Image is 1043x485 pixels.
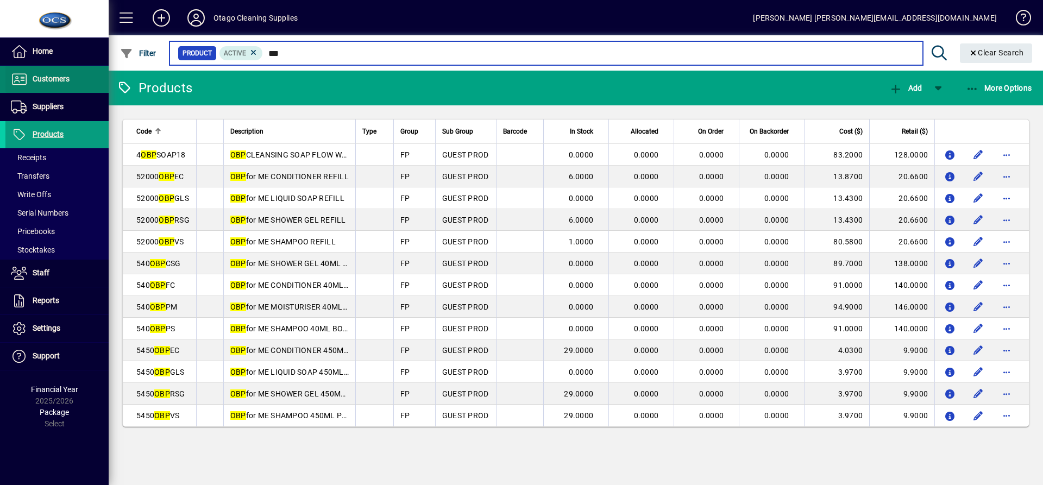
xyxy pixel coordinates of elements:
[634,368,659,376] span: 0.0000
[230,216,346,224] span: for ME SHOWER GEL REFILL
[230,172,349,181] span: for ME CONDITIONER REFILL
[442,125,489,137] div: Sub Group
[400,216,410,224] span: FP
[442,150,489,159] span: GUEST PROD
[699,346,724,355] span: 0.0000
[998,146,1015,163] button: More options
[150,303,166,311] em: OBP
[230,303,378,311] span: for ME MOISTURISER 40ML BOTTLES
[970,255,987,272] button: Edit
[966,84,1032,92] span: More Options
[230,303,246,311] em: OBP
[970,168,987,185] button: Edit
[570,125,593,137] span: In Stock
[400,368,410,376] span: FP
[699,216,724,224] span: 0.0000
[699,194,724,203] span: 0.0000
[631,125,658,137] span: Allocated
[230,125,349,137] div: Description
[40,408,69,417] span: Package
[5,343,109,370] a: Support
[400,303,410,311] span: FP
[764,216,789,224] span: 0.0000
[136,368,185,376] span: 5450 GLS
[442,368,489,376] span: GUEST PROD
[230,368,367,376] span: for ME LIQUID SOAP 450ML PUMP
[442,237,489,246] span: GUEST PROD
[442,324,489,333] span: GUEST PROD
[179,8,213,28] button: Profile
[136,150,186,159] span: 4 SOAP18
[362,125,387,137] div: Type
[136,172,184,181] span: 52000 EC
[764,389,789,398] span: 0.0000
[442,172,489,181] span: GUEST PROD
[804,339,869,361] td: 4.0300
[400,411,410,420] span: FP
[869,383,934,405] td: 9.9000
[804,209,869,231] td: 13.4300
[154,411,170,420] em: OBP
[963,78,1035,98] button: More Options
[230,125,263,137] span: Description
[400,237,410,246] span: FP
[970,298,987,316] button: Edit
[159,172,174,181] em: OBP
[150,281,166,289] em: OBP
[33,47,53,55] span: Home
[569,216,594,224] span: 6.0000
[400,125,429,137] div: Group
[970,190,987,207] button: Edit
[503,125,527,137] span: Barcode
[230,346,246,355] em: OBP
[889,84,922,92] span: Add
[902,125,928,137] span: Retail ($)
[33,102,64,111] span: Suppliers
[699,259,724,268] span: 0.0000
[764,411,789,420] span: 0.0000
[159,194,174,203] em: OBP
[887,78,925,98] button: Add
[804,405,869,426] td: 3.9700
[5,93,109,121] a: Suppliers
[869,318,934,339] td: 140.0000
[699,281,724,289] span: 0.0000
[569,324,594,333] span: 0.0000
[400,324,410,333] span: FP
[400,346,410,355] span: FP
[698,125,724,137] span: On Order
[998,255,1015,272] button: More options
[5,287,109,314] a: Reports
[750,125,789,137] span: On Backorder
[970,233,987,250] button: Edit
[569,194,594,203] span: 0.0000
[136,125,190,137] div: Code
[230,194,246,203] em: OBP
[442,216,489,224] span: GUEST PROD
[159,237,174,246] em: OBP
[569,172,594,181] span: 6.0000
[136,259,180,268] span: 540 CSG
[804,144,869,166] td: 83.2000
[569,303,594,311] span: 0.0000
[634,259,659,268] span: 0.0000
[804,274,869,296] td: 91.0000
[154,368,170,376] em: OBP
[224,49,246,57] span: Active
[970,363,987,381] button: Edit
[33,351,60,360] span: Support
[998,190,1015,207] button: More options
[33,268,49,277] span: Staff
[442,281,489,289] span: GUEST PROD
[400,172,410,181] span: FP
[136,324,175,333] span: 540 PS
[634,281,659,289] span: 0.0000
[699,150,724,159] span: 0.0000
[998,168,1015,185] button: More options
[699,389,724,398] span: 0.0000
[998,276,1015,294] button: More options
[804,361,869,383] td: 3.9700
[569,150,594,159] span: 0.0000
[804,253,869,274] td: 89.7000
[5,315,109,342] a: Settings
